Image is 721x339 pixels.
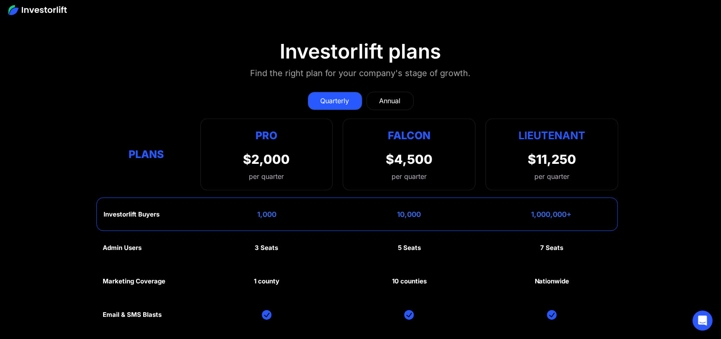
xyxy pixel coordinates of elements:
div: Email & SMS Blasts [103,311,162,319]
div: Falcon [388,127,430,143]
div: Nationwide [535,278,569,285]
div: Annual [379,96,401,106]
div: Marketing Coverage [103,278,165,285]
div: 5 Seats [398,244,421,252]
div: 7 Seats [541,244,564,252]
div: Quarterly [321,96,349,106]
div: Investorlift Buyers [104,211,159,218]
div: Admin Users [103,244,142,252]
div: Investorlift plans [280,39,441,64]
div: Plans [103,146,190,163]
div: $2,000 [243,152,290,167]
div: per quarter [243,171,290,181]
strong: Lieutenant [519,129,585,142]
div: Find the right plan for your company's stage of growth. [250,66,471,80]
div: Pro [243,127,290,143]
div: 3 Seats [255,244,278,252]
div: 1,000 [257,210,276,219]
div: per quarter [534,171,569,181]
div: 10 counties [392,278,427,285]
div: $4,500 [386,152,433,167]
div: 10,000 [397,210,421,219]
div: 1 county [254,278,279,285]
div: 1,000,000+ [531,210,572,219]
div: per quarter [392,171,427,181]
div: Open Intercom Messenger [693,311,713,331]
div: $11,250 [528,152,576,167]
